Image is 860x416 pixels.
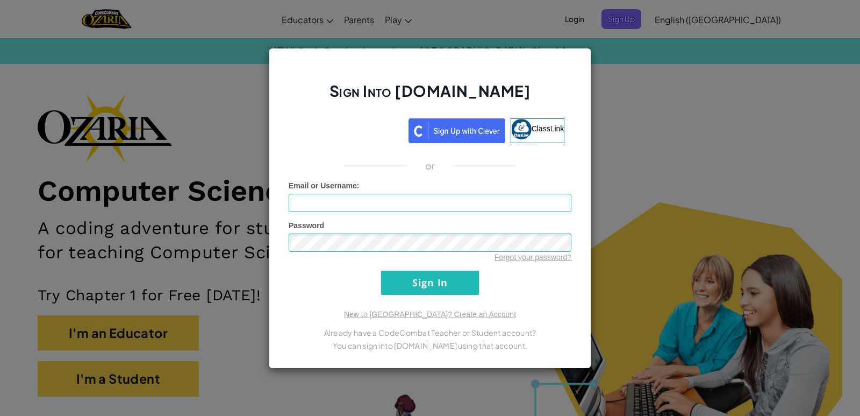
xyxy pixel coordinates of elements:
h2: Sign Into [DOMAIN_NAME] [289,81,571,112]
a: New to [GEOGRAPHIC_DATA]? Create an Account [344,310,516,319]
p: or [425,159,435,172]
input: Sign In [381,271,479,295]
p: You can sign into [DOMAIN_NAME] using that account. [289,339,571,352]
p: Already have a CodeCombat Teacher or Student account? [289,326,571,339]
span: ClassLink [532,124,564,132]
img: clever_sso_button@2x.png [408,118,505,143]
img: classlink-logo-small.png [511,119,532,139]
span: Password [289,221,324,230]
iframe: Sign in with Google Button [290,117,408,141]
label: : [289,180,360,191]
a: Forgot your password? [494,253,571,262]
span: Email or Username [289,181,357,190]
